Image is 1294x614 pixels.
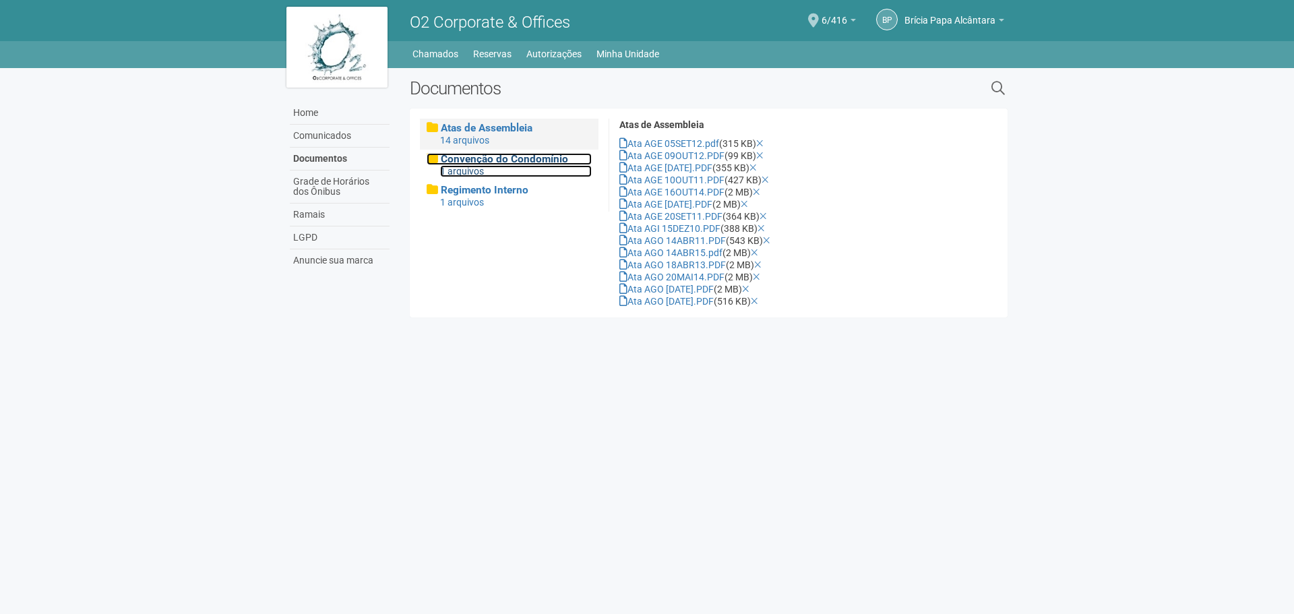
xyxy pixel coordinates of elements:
[876,9,898,30] a: BP
[619,283,997,295] div: (2 MB)
[473,44,512,63] a: Reservas
[619,284,714,295] a: Ata AGO [DATE].PDF
[619,162,997,174] div: (355 KB)
[290,171,390,204] a: Grade de Horários dos Ônibus
[762,175,769,185] a: Excluir
[760,211,767,222] a: Excluir
[286,7,388,88] img: logo.jpg
[619,150,997,162] div: (99 KB)
[904,17,1004,28] a: Brícia Papa Alcântara
[619,162,712,173] a: Ata AGE [DATE].PDF
[619,198,997,210] div: (2 MB)
[749,162,757,173] a: Excluir
[619,222,997,235] div: (388 KB)
[619,272,725,282] a: Ata AGO 20MAI14.PDF
[290,204,390,226] a: Ramais
[619,259,726,270] a: Ata AGO 18ABR13.PDF
[741,199,748,210] a: Excluir
[753,272,760,282] a: Excluir
[619,247,997,259] div: (2 MB)
[753,187,760,197] a: Excluir
[440,134,592,146] div: 14 arquivos
[440,196,592,208] div: 1 arquivos
[290,102,390,125] a: Home
[619,187,725,197] a: Ata AGE 16OUT14.PDF
[619,247,722,258] a: Ata AGO 14ABR15.pdf
[619,186,997,198] div: (2 MB)
[619,199,712,210] a: Ata AGE [DATE].PDF
[619,295,997,307] div: (516 KB)
[441,122,532,134] span: Atas de Assembleia
[619,223,720,234] a: Ata AGI 15DEZ10.PDF
[619,296,714,307] a: Ata AGO [DATE].PDF
[290,148,390,171] a: Documentos
[290,125,390,148] a: Comunicados
[763,235,770,246] a: Excluir
[619,137,997,150] div: (315 KB)
[290,226,390,249] a: LGPD
[427,184,592,208] a: Regimento Interno 1 arquivos
[742,284,749,295] a: Excluir
[427,153,592,177] a: Convenção do Condomínio 1 arquivos
[410,13,570,32] span: O2 Corporate & Offices
[822,17,856,28] a: 6/416
[290,249,390,272] a: Anuncie sua marca
[412,44,458,63] a: Chamados
[526,44,582,63] a: Autorizações
[440,165,592,177] div: 1 arquivos
[822,2,847,26] span: 6/416
[619,235,726,246] a: Ata AGO 14ABR11.PDF
[619,150,725,161] a: Ata AGE 09OUT12.PDF
[619,235,997,247] div: (543 KB)
[441,153,568,165] span: Convenção do Condomínio
[619,210,997,222] div: (364 KB)
[619,259,997,271] div: (2 MB)
[904,2,995,26] span: Brícia Papa Alcântara
[756,138,764,149] a: Excluir
[410,78,853,98] h2: Documentos
[751,296,758,307] a: Excluir
[756,150,764,161] a: Excluir
[441,184,528,196] span: Regimento Interno
[619,175,725,185] a: Ata AGE 10OUT11.PDF
[619,138,719,149] a: Ata AGE 05SET12.pdf
[619,271,997,283] div: (2 MB)
[619,211,722,222] a: Ata AGE 20SET11.PDF
[619,119,704,130] strong: Atas de Assembleia
[751,247,758,258] a: Excluir
[758,223,765,234] a: Excluir
[596,44,659,63] a: Minha Unidade
[754,259,762,270] a: Excluir
[619,174,997,186] div: (427 KB)
[427,122,592,146] a: Atas de Assembleia 14 arquivos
